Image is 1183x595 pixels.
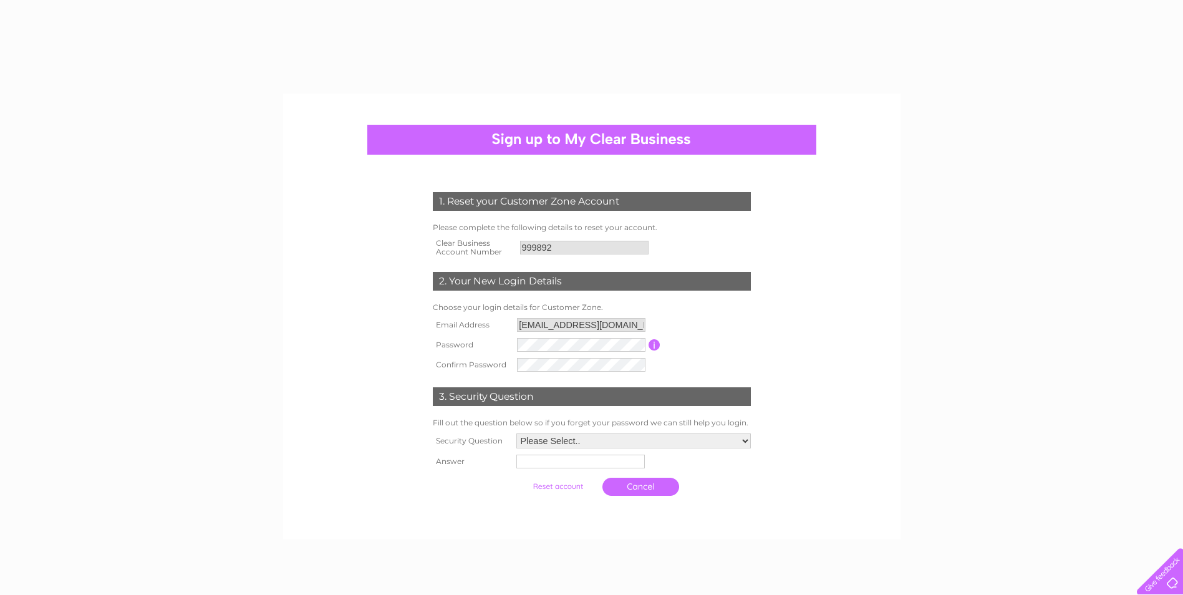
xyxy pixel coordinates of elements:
div: 2. Your New Login Details [433,272,751,291]
th: Answer [430,452,513,472]
input: Information [649,339,660,351]
input: Submit [519,478,596,495]
th: Password [430,335,514,355]
th: Security Question [430,430,513,452]
td: Please complete the following details to reset your account. [430,220,754,235]
th: Clear Business Account Number [430,235,517,260]
div: 1. Reset your Customer Zone Account [433,192,751,211]
th: Confirm Password [430,355,514,375]
td: Choose your login details for Customer Zone. [430,300,754,315]
th: Email Address [430,315,514,335]
a: Cancel [602,478,679,496]
td: Fill out the question below so if you forget your password we can still help you login. [430,415,754,430]
div: 3. Security Question [433,387,751,406]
